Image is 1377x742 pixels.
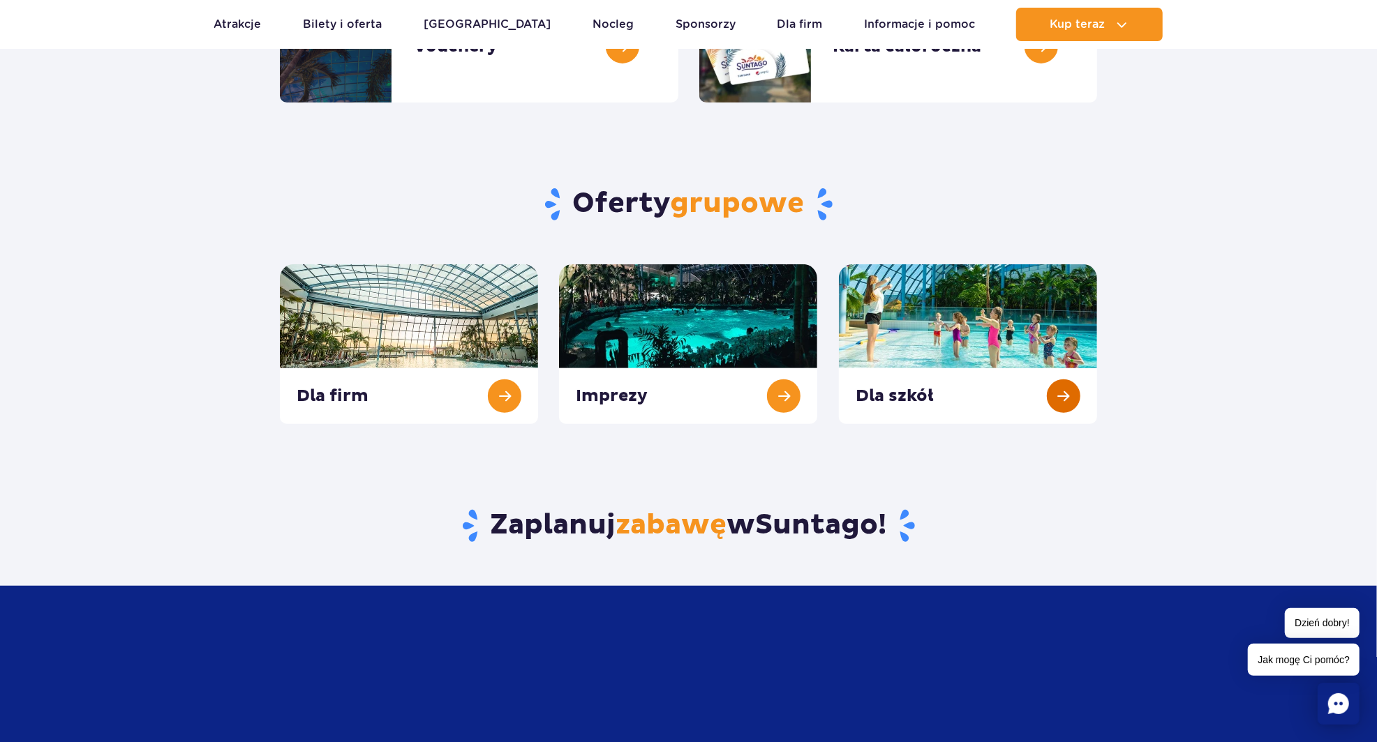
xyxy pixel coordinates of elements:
h2: Oferty [280,186,1097,222]
a: [GEOGRAPHIC_DATA] [424,8,551,41]
div: Chat [1318,683,1360,725]
a: Atrakcje [214,8,262,41]
button: Kup teraz [1016,8,1163,41]
span: Jak mogę Ci pomóc? [1248,644,1360,676]
a: Dla firm [777,8,822,41]
a: Nocleg [593,8,634,41]
span: Kup teraz [1050,18,1105,31]
a: Informacje i pomoc [864,8,975,41]
span: Dzień dobry! [1285,608,1360,638]
a: Sponsorzy [676,8,736,41]
span: grupowe [671,186,805,221]
a: Bilety i oferta [303,8,382,41]
span: zabawę [616,508,727,543]
h3: Zaplanuj w ! [280,508,1097,544]
span: Suntago [756,508,879,543]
